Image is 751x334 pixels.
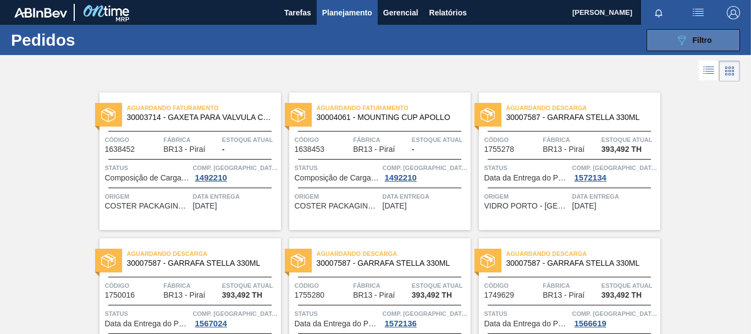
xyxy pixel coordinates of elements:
a: statusAguardando Faturamento30003714 - GAXETA PARA VALVULA COSTERCódigo1638452FábricaBR13 - Piraí... [91,92,281,230]
span: 393,492 TH [601,145,642,154]
span: Estoque atual [601,280,658,291]
span: Origem [105,191,190,202]
span: Aguardando Descarga [317,248,471,259]
span: Código [484,280,540,291]
span: Estoque atual [412,280,468,291]
div: 1572136 [383,319,419,328]
img: status [101,254,115,268]
span: Código [105,134,161,145]
span: Status [105,162,190,173]
span: Fábrica [163,280,219,291]
span: BR13 - Piraí [163,291,205,299]
h1: Pedidos [11,34,165,46]
a: Comp. [GEOGRAPHIC_DATA]1572136 [383,308,468,328]
span: Comp. Carga [572,162,658,173]
span: Código [295,134,351,145]
a: statusAguardando Descarga30007587 - GARRAFA STELLA 330MLCódigo1755278FábricaBR13 - PiraíEstoque a... [471,92,660,230]
span: VIDRO PORTO - PORTO FERREIRA (SP) [484,202,570,210]
span: COSTER PACKAGING DO BRASIL - SAO PAULO [105,202,190,210]
span: Código [295,280,351,291]
span: Estoque atual [222,280,278,291]
span: 393,492 TH [601,291,642,299]
span: Gerencial [383,6,418,19]
span: COSTER PACKAGING DO BRASIL - SAO PAULO [295,202,380,210]
span: Código [484,134,540,145]
span: 21/06/2024 [383,202,407,210]
a: Comp. [GEOGRAPHIC_DATA]1492210 [383,162,468,182]
span: Status [105,308,190,319]
span: Fábrica [543,280,599,291]
img: status [481,254,495,268]
span: 21/06/2024 [193,202,217,210]
span: Data Entrega [572,191,658,202]
span: 30003714 - GAXETA PARA VALVULA COSTER [127,113,272,122]
span: Data da Entrega do Pedido Atrasada [295,320,380,328]
img: status [101,108,115,122]
a: Comp. [GEOGRAPHIC_DATA]1572134 [572,162,658,182]
span: Origem [484,191,570,202]
span: Status [484,162,570,173]
a: statusAguardando Faturamento30004061 - MOUNTING CUP APOLLOCódigo1638453FábricaBR13 - PiraíEstoque... [281,92,471,230]
img: Logout [727,6,740,19]
a: Comp. [GEOGRAPHIC_DATA]1492210 [193,162,278,182]
span: Data da Entrega do Pedido Antecipada [105,320,190,328]
button: Filtro [647,29,740,51]
span: Comp. Carga [193,162,278,173]
div: 1567024 [193,319,229,328]
span: 30007587 - GARRAFA STELLA 330ML [506,113,651,122]
span: Aguardando Descarga [506,248,660,259]
span: 30007587 - GARRAFA STELLA 330ML [506,259,651,267]
span: 30004061 - MOUNTING CUP APOLLO [317,113,462,122]
span: Aguardando Faturamento [127,102,281,113]
a: Comp. [GEOGRAPHIC_DATA]1566619 [572,308,658,328]
span: Filtro [693,36,712,45]
span: 1749629 [484,291,515,299]
span: 393,492 TH [412,291,452,299]
span: 1755278 [484,145,515,154]
img: userActions [692,6,705,19]
span: 30007587 - GARRAFA STELLA 330ML [127,259,272,267]
span: Fábrica [163,134,219,145]
span: Estoque atual [601,134,658,145]
span: Comp. Carga [193,308,278,319]
div: 1492210 [383,173,419,182]
span: Tarefas [284,6,311,19]
span: Data da Entrega do Pedido Atrasada [484,320,570,328]
span: 1638453 [295,145,325,154]
button: Notificações [641,5,676,20]
span: - [222,145,225,154]
div: 1566619 [572,319,609,328]
span: 30007587 - GARRAFA STELLA 330ML [317,259,462,267]
span: BR13 - Piraí [353,291,395,299]
span: BR13 - Piraí [543,291,584,299]
span: BR13 - Piraí [353,145,395,154]
span: Status [295,308,380,319]
span: 393,492 TH [222,291,262,299]
a: Comp. [GEOGRAPHIC_DATA]1567024 [193,308,278,328]
img: status [481,108,495,122]
span: Fábrica [353,280,409,291]
img: status [291,108,305,122]
span: Status [484,308,570,319]
span: Aguardando Faturamento [317,102,471,113]
span: Composição de Carga Aceita [295,174,380,182]
span: Comp. Carga [383,162,468,173]
span: Data Entrega [193,191,278,202]
span: Fábrica [543,134,599,145]
span: Fábrica [353,134,409,145]
div: Visão em Cards [719,61,740,81]
span: 1755280 [295,291,325,299]
span: Relatórios [429,6,467,19]
span: 12/09/2024 [572,202,597,210]
div: 1572134 [572,173,609,182]
span: Aguardando Descarga [127,248,281,259]
span: 1638452 [105,145,135,154]
span: Estoque atual [222,134,278,145]
span: - [412,145,415,154]
span: BR13 - Piraí [543,145,584,154]
span: Data Entrega [383,191,468,202]
span: Código [105,280,161,291]
img: TNhmsLtSVTkK8tSr43FrP2fwEKptu5GPRR3wAAAABJRU5ErkJggg== [14,8,67,18]
span: Comp. Carga [383,308,468,319]
span: Aguardando Descarga [506,102,660,113]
